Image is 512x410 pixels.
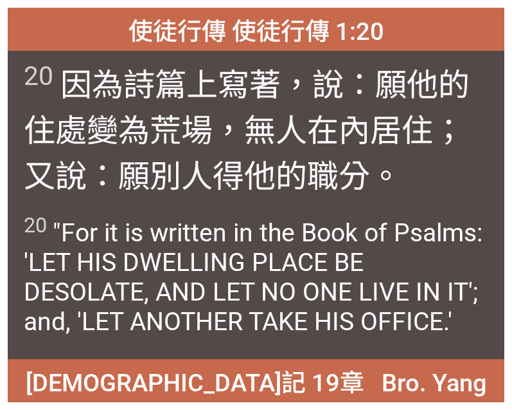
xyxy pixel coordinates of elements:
wg1722: 寫著 [24,67,469,195]
wg846: 職分 [307,158,402,195]
span: "For it is written in the Book of Psalms: 'LET HIS DWELLING PLACE BE DESOLATE, AND LET NO ONE LIV... [24,213,488,337]
sup: 20 [24,213,47,238]
wg5568: 上 [24,67,469,195]
span: 使徒行傳 使徒行傳 1:20 [128,12,384,47]
wg2532: 說：願別人 [55,158,402,195]
wg2087: 得 [213,158,402,195]
wg2048: ，無人 [24,113,464,195]
wg1096: 荒場 [24,113,464,195]
wg2077: 他的 [24,67,469,195]
wg846: 住處 [24,113,464,195]
sup: 20 [24,61,53,91]
wg1063: 詩篇 [24,67,469,195]
wg2983: 他的 [244,158,402,195]
wg1125: ，說：願 [24,67,469,195]
wg1886: 變為 [24,113,464,195]
wg1984: 。 [370,158,402,195]
span: 因為 [24,59,488,196]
